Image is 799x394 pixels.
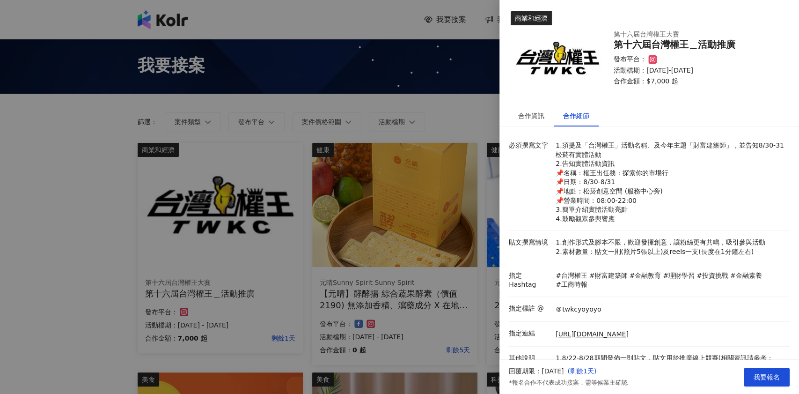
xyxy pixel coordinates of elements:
[567,367,627,376] p: ( 剩餘1天 )
[556,280,587,290] p: #工商時報
[511,11,552,25] div: 商業和經濟
[511,11,604,105] img: 第十六屆台灣權王
[696,271,728,281] p: #投資挑戰
[629,271,661,281] p: #金融教育
[509,141,551,150] p: 必須撰寫文字
[556,354,785,372] p: 1.8/22-8/28期間發佈一則貼文，貼文用於推廣線上競賽(相關資訊請參考：[URL][DOMAIN_NAME])
[563,111,589,121] div: 合作細節
[614,66,778,75] p: 活動檔期：[DATE]-[DATE]
[509,379,628,387] p: *報名合作不代表成功接案，需等候業主確認
[614,77,778,86] p: 合作金額： $7,000 起
[614,55,646,64] p: 發布平台：
[556,271,587,281] p: #台灣權王
[509,271,551,290] p: 指定 Hashtag
[614,39,778,50] div: 第十六屆台灣權王＿活動推廣
[744,368,790,387] button: 我要報名
[589,271,628,281] p: #財富建築師
[518,111,544,121] div: 合作資訊
[509,238,551,247] p: 貼文撰寫情境
[730,271,762,281] p: #金融素養
[556,305,601,314] p: ＠twkcyoyoyo
[663,271,695,281] p: #理財學習
[754,373,780,381] span: 我要報名
[556,238,785,256] p: 1.創作形式及腳本不限，歡迎發揮創意，讓粉絲更有共鳴，吸引參與活動 2.素材數量：貼文一則(照片5張以上)及reels一支(長度在1分鐘左右)
[509,304,551,313] p: 指定標註 @
[556,141,785,223] p: 1.須提及「台灣權王」活動名稱、及今年主題「財富建築師」，並告知8/30-31 松菸有實體活動 2.告知實體活動資訊 📌名稱：權王出任務：探索你的市場行 📌日期：8/30-8/31 📌地點：松菸...
[614,30,778,39] div: 第十六屆台灣權王大賽
[509,329,551,338] p: 指定連結
[556,330,629,339] a: [URL][DOMAIN_NAME]
[509,354,551,363] p: 其他說明
[509,367,564,376] p: 回覆期限：[DATE]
